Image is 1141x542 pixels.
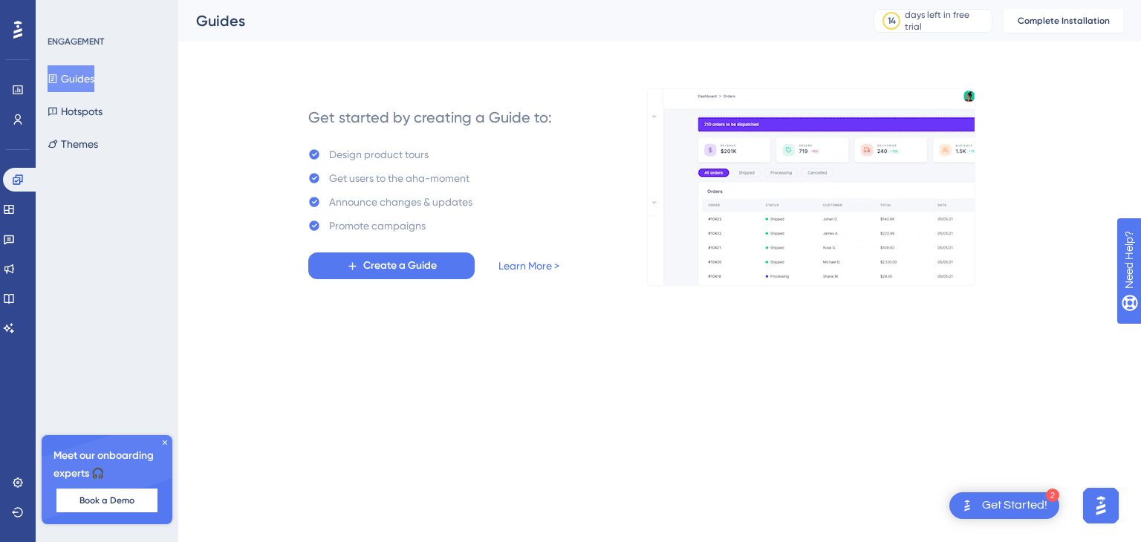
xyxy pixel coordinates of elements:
[196,10,836,31] div: Guides
[982,497,1047,514] div: Get Started!
[329,193,472,211] div: Announce changes & updates
[48,131,98,157] button: Themes
[363,257,437,275] span: Create a Guide
[888,15,896,27] div: 14
[958,497,976,515] img: launcher-image-alternative-text
[53,447,160,483] span: Meet our onboarding experts 🎧
[905,9,987,33] div: days left in free trial
[308,252,475,279] button: Create a Guide
[329,146,429,163] div: Design product tours
[79,494,134,506] span: Book a Demo
[48,36,104,48] div: ENGAGEMENT
[56,489,157,512] button: Book a Demo
[35,4,93,22] span: Need Help?
[48,65,94,92] button: Guides
[1004,9,1123,33] button: Complete Installation
[949,492,1059,519] div: Open Get Started! checklist, remaining modules: 2
[498,257,559,275] a: Learn More >
[48,98,103,125] button: Hotspots
[1046,489,1059,502] div: 2
[329,217,426,235] div: Promote campaigns
[329,169,469,187] div: Get users to the aha-moment
[308,107,552,128] div: Get started by creating a Guide to:
[1018,15,1110,27] span: Complete Installation
[1079,483,1123,528] iframe: UserGuiding AI Assistant Launcher
[647,88,975,286] img: 21a29cd0e06a8f1d91b8bced9f6e1c06.gif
